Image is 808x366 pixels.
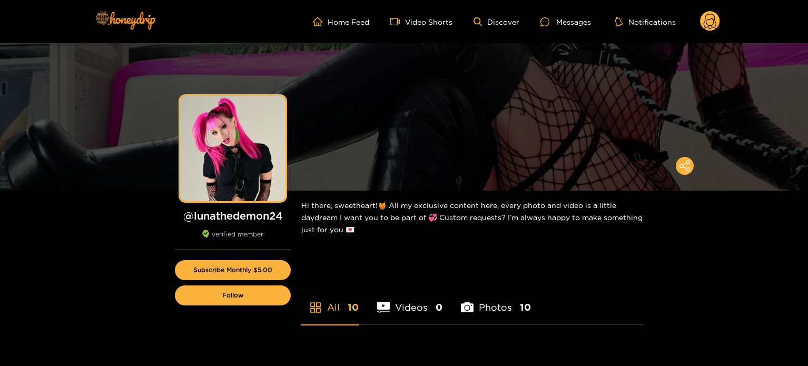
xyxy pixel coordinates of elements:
[390,17,452,26] a: Video Shorts
[436,301,442,314] span: 0
[348,301,359,314] span: 10
[612,16,679,27] button: Notifications
[540,16,591,28] div: Messages
[175,230,291,250] div: verified member
[175,260,291,280] button: Subscribe Monthly $5.00
[309,301,322,314] span: appstore
[301,277,359,324] li: All
[474,17,519,26] a: Discover
[175,285,291,305] button: Follow
[301,191,644,244] div: Hi there, sweetheart!🍯 All my exclusive content here, every photo and video is a little daydream ...
[175,209,291,222] h1: @ lunathedemon24
[313,17,328,26] span: home
[313,17,369,26] a: Home Feed
[520,301,531,314] span: 10
[377,277,442,324] li: Videos
[390,17,405,26] span: video-camera
[461,277,531,324] li: Photos
[222,292,243,299] span: Follow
